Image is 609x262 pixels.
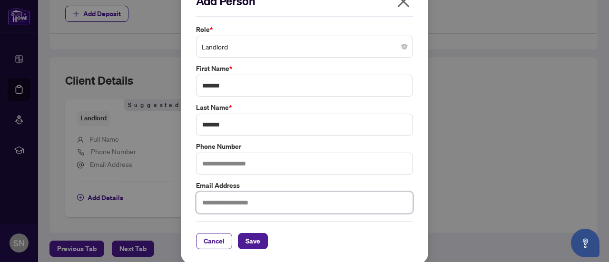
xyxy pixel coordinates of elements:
button: Cancel [196,233,232,249]
label: First Name [196,63,413,74]
span: close-circle [402,44,407,49]
button: Save [238,233,268,249]
label: Last Name [196,102,413,113]
label: Email Address [196,180,413,191]
span: Landlord [202,38,407,56]
button: Open asap [571,229,599,257]
span: Cancel [204,233,225,249]
label: Phone Number [196,141,413,152]
span: Save [246,233,260,249]
label: Role [196,24,413,35]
